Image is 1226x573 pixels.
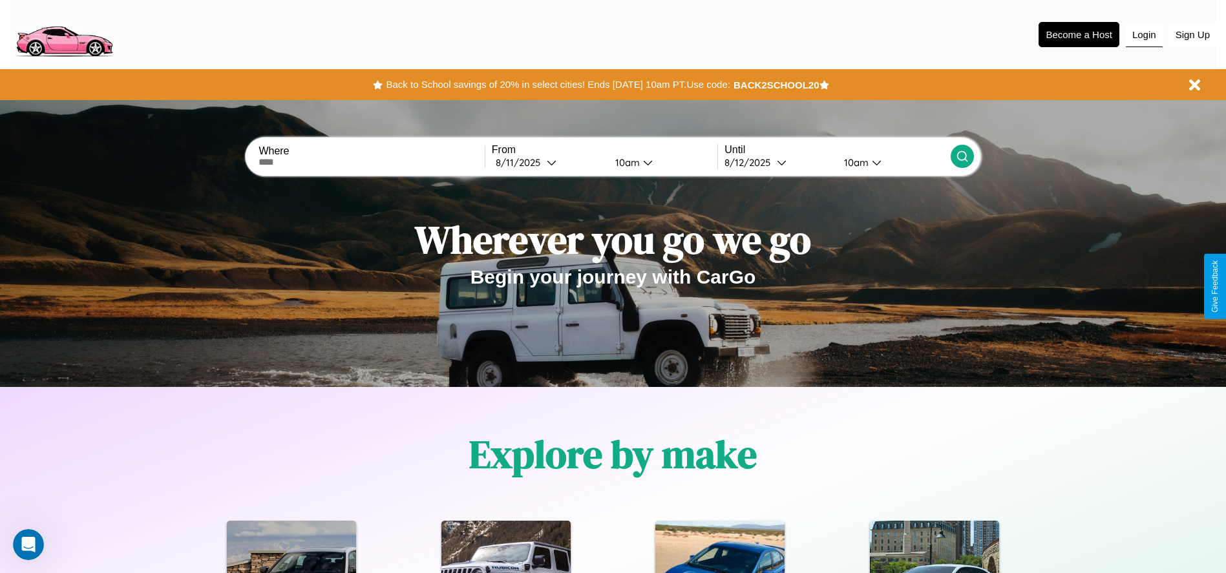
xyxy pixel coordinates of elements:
div: 10am [838,156,872,169]
button: Back to School savings of 20% in select cities! Ends [DATE] 10am PT.Use code: [383,76,733,94]
button: 10am [834,156,951,169]
div: 10am [609,156,643,169]
label: From [492,144,717,156]
h1: Explore by make [469,428,757,481]
iframe: Intercom live chat [13,529,44,560]
label: Until [724,144,950,156]
button: Login [1126,23,1163,47]
div: 8 / 12 / 2025 [724,156,777,169]
button: 10am [605,156,718,169]
b: BACK2SCHOOL20 [734,79,819,90]
label: Where [259,145,484,157]
div: Give Feedback [1210,260,1220,313]
button: 8/11/2025 [492,156,605,169]
img: logo [10,6,118,60]
button: Sign Up [1169,23,1216,47]
div: 8 / 11 / 2025 [496,156,547,169]
button: Become a Host [1039,22,1119,47]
